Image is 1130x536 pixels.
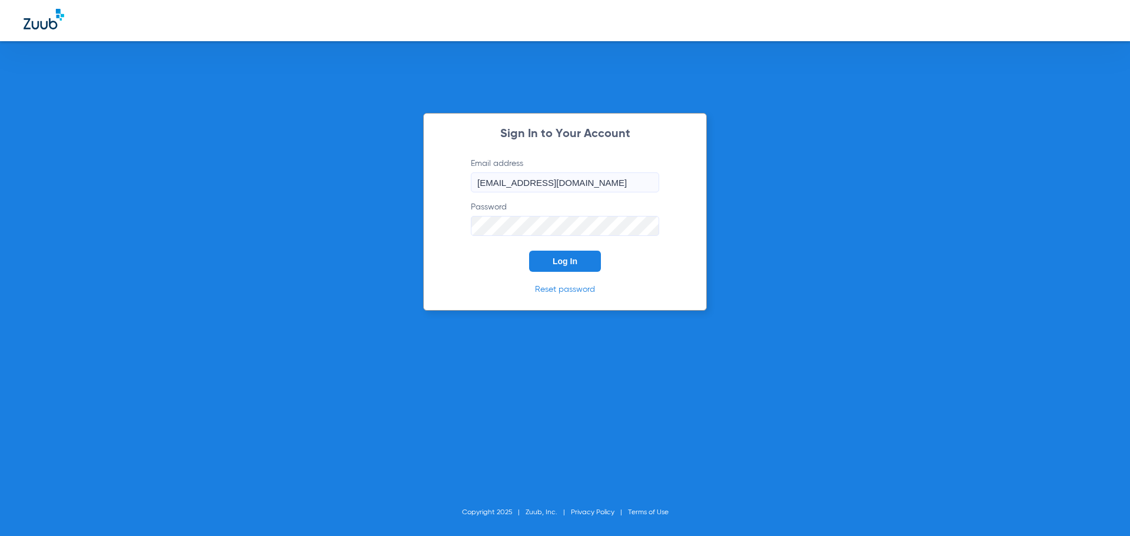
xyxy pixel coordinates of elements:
[471,201,659,236] label: Password
[24,9,64,29] img: Zuub Logo
[453,128,677,140] h2: Sign In to Your Account
[553,257,577,266] span: Log In
[462,507,526,518] li: Copyright 2025
[571,509,614,516] a: Privacy Policy
[471,172,659,192] input: Email address
[471,158,659,192] label: Email address
[529,251,601,272] button: Log In
[535,285,595,294] a: Reset password
[628,509,669,516] a: Terms of Use
[471,216,659,236] input: Password
[526,507,571,518] li: Zuub, Inc.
